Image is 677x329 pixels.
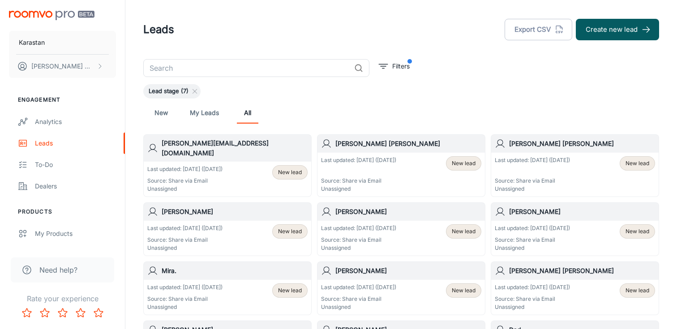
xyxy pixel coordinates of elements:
[35,229,116,239] div: My Products
[39,265,77,275] span: Need help?
[35,160,116,170] div: To-do
[317,134,485,197] a: [PERSON_NAME] [PERSON_NAME]Last updated: [DATE] ([DATE])Source: Share via EmailUnassignedNew lead
[505,19,572,40] button: Export CSV
[72,304,90,322] button: Rate 4 star
[278,227,302,235] span: New lead
[495,156,570,164] p: Last updated: [DATE] ([DATE])
[143,87,194,96] span: Lead stage (7)
[147,185,223,193] p: Unassigned
[321,156,396,164] p: Last updated: [DATE] ([DATE])
[335,139,481,149] h6: [PERSON_NAME] [PERSON_NAME]
[495,244,570,252] p: Unassigned
[491,202,659,256] a: [PERSON_NAME]Last updated: [DATE] ([DATE])Source: Share via EmailUnassignedNew lead
[143,202,312,256] a: [PERSON_NAME]Last updated: [DATE] ([DATE])Source: Share via EmailUnassignedNew lead
[150,102,172,124] a: New
[278,168,302,176] span: New lead
[509,207,655,217] h6: [PERSON_NAME]
[35,138,116,148] div: Leads
[392,61,410,71] p: Filters
[377,59,412,73] button: filter
[317,261,485,315] a: [PERSON_NAME]Last updated: [DATE] ([DATE])Source: Share via EmailUnassignedNew lead
[321,185,396,193] p: Unassigned
[495,303,570,311] p: Unassigned
[321,244,396,252] p: Unassigned
[626,159,649,167] span: New lead
[495,177,570,185] p: Source: Share via Email
[143,134,312,197] a: [PERSON_NAME][EMAIL_ADDRESS][DOMAIN_NAME]Last updated: [DATE] ([DATE])Source: Share via EmailUnas...
[495,283,570,291] p: Last updated: [DATE] ([DATE])
[321,303,396,311] p: Unassigned
[321,224,396,232] p: Last updated: [DATE] ([DATE])
[143,59,351,77] input: Search
[495,185,570,193] p: Unassigned
[509,266,655,276] h6: [PERSON_NAME] [PERSON_NAME]
[7,293,118,304] p: Rate your experience
[237,102,258,124] a: All
[495,224,570,232] p: Last updated: [DATE] ([DATE])
[452,227,476,235] span: New lead
[321,295,396,303] p: Source: Share via Email
[321,283,396,291] p: Last updated: [DATE] ([DATE])
[36,304,54,322] button: Rate 2 star
[9,31,116,54] button: Karastan
[147,244,223,252] p: Unassigned
[9,11,94,20] img: Roomvo PRO Beta
[35,117,116,127] div: Analytics
[90,304,107,322] button: Rate 5 star
[147,295,223,303] p: Source: Share via Email
[495,295,570,303] p: Source: Share via Email
[335,266,481,276] h6: [PERSON_NAME]
[509,139,655,149] h6: [PERSON_NAME] [PERSON_NAME]
[147,177,223,185] p: Source: Share via Email
[143,21,174,38] h1: Leads
[190,102,219,124] a: My Leads
[147,236,223,244] p: Source: Share via Email
[495,236,570,244] p: Source: Share via Email
[321,236,396,244] p: Source: Share via Email
[576,19,659,40] button: Create new lead
[143,84,201,98] div: Lead stage (7)
[147,224,223,232] p: Last updated: [DATE] ([DATE])
[335,207,481,217] h6: [PERSON_NAME]
[162,138,308,158] h6: [PERSON_NAME][EMAIL_ADDRESS][DOMAIN_NAME]
[147,165,223,173] p: Last updated: [DATE] ([DATE])
[162,207,308,217] h6: [PERSON_NAME]
[143,261,312,315] a: Mira.Last updated: [DATE] ([DATE])Source: Share via EmailUnassignedNew lead
[491,261,659,315] a: [PERSON_NAME] [PERSON_NAME]Last updated: [DATE] ([DATE])Source: Share via EmailUnassignedNew lead
[35,181,116,191] div: Dealers
[147,283,223,291] p: Last updated: [DATE] ([DATE])
[54,304,72,322] button: Rate 3 star
[491,134,659,197] a: [PERSON_NAME] [PERSON_NAME]Last updated: [DATE] ([DATE])Source: Share via EmailUnassignedNew lead
[452,286,476,295] span: New lead
[452,159,476,167] span: New lead
[626,286,649,295] span: New lead
[19,38,45,47] p: Karastan
[147,303,223,311] p: Unassigned
[31,61,94,71] p: [PERSON_NAME] Nuguri
[626,227,649,235] span: New lead
[18,304,36,322] button: Rate 1 star
[321,177,396,185] p: Source: Share via Email
[278,286,302,295] span: New lead
[162,266,308,276] h6: Mira.
[317,202,485,256] a: [PERSON_NAME]Last updated: [DATE] ([DATE])Source: Share via EmailUnassignedNew lead
[9,55,116,78] button: [PERSON_NAME] Nuguri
